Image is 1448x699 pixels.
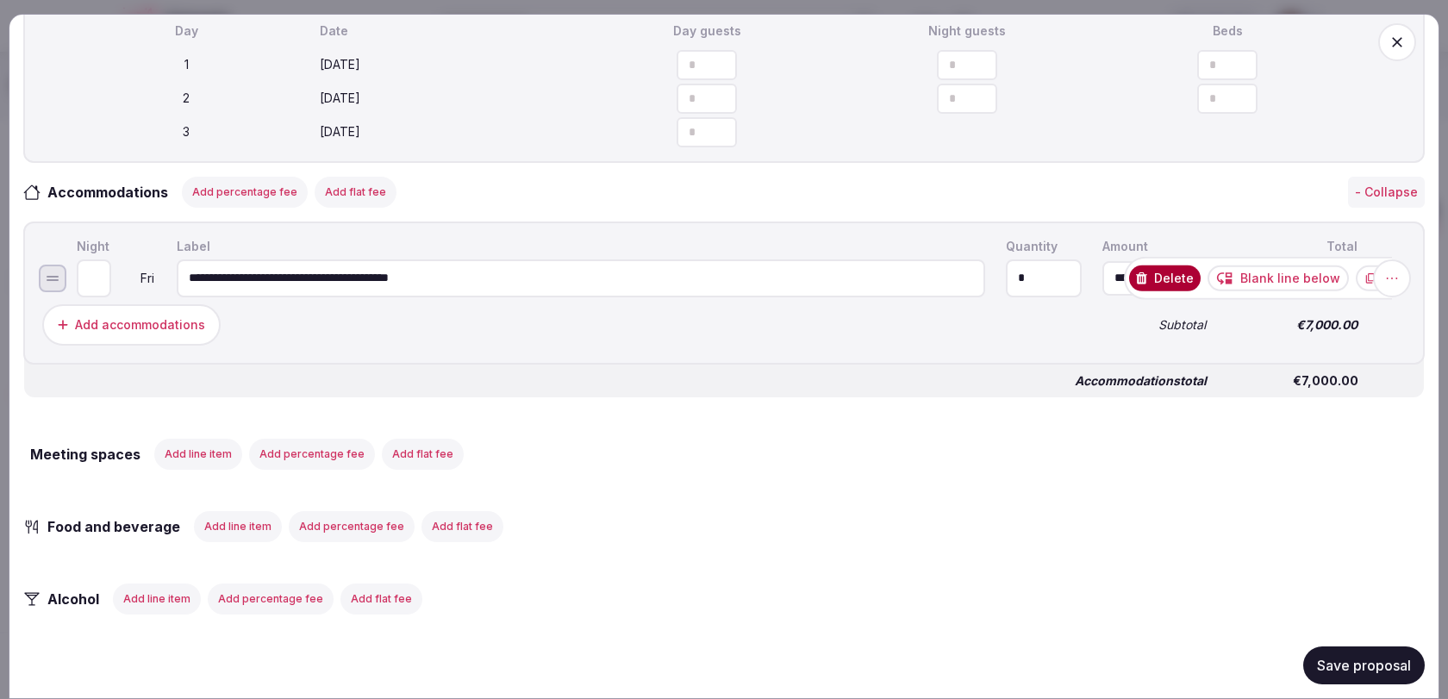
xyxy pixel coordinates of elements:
[59,90,313,108] div: 2
[75,316,205,334] div: Add accommodations
[320,57,573,74] div: [DATE]
[173,237,989,256] div: Label
[421,511,503,542] button: Add flat fee
[42,304,221,346] button: Add accommodations
[1227,375,1358,387] span: €7,000.00
[340,584,422,615] button: Add flat fee
[1099,237,1209,256] div: Amount
[113,584,201,615] button: Add line item
[1075,375,1207,387] span: Accommodations total
[1348,177,1425,208] button: - Collapse
[249,439,375,470] button: Add percentage fee
[154,439,242,470] button: Add line item
[1129,265,1201,291] button: Delete
[41,516,197,537] h3: Food and beverage
[320,90,573,108] div: [DATE]
[382,439,464,470] button: Add flat fee
[59,124,313,141] div: 3
[41,589,116,609] h3: Alcohol
[289,511,415,542] button: Add percentage fee
[182,177,308,208] button: Add percentage fee
[1226,319,1357,331] span: €7,000.00
[115,272,156,284] div: Fri
[23,444,140,465] h3: Meeting spaces
[59,57,313,74] div: 1
[1223,237,1361,256] div: Total
[1208,265,1349,291] button: Blank line below
[1303,646,1425,684] button: Save proposal
[41,182,185,203] h3: Accommodations
[208,584,334,615] button: Add percentage fee
[1002,237,1085,256] div: Quantity
[194,511,282,542] button: Add line item
[73,237,159,256] div: Night
[315,177,396,208] button: Add flat fee
[1099,315,1209,334] div: Subtotal
[320,124,573,141] div: [DATE]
